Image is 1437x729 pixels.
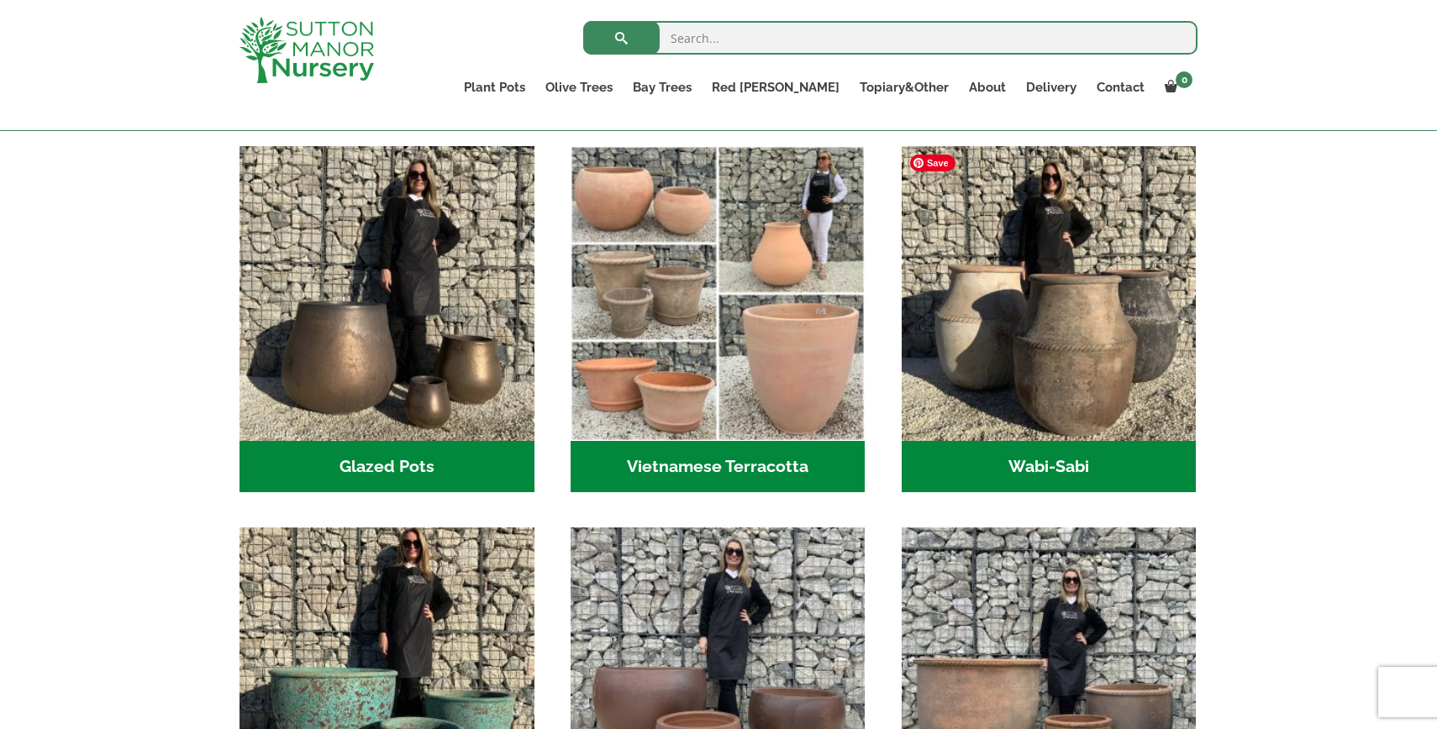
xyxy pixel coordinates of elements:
a: Topiary&Other [850,76,959,99]
span: Save [910,155,955,171]
a: Olive Trees [535,76,623,99]
a: Visit product category Glazed Pots [239,146,534,492]
h2: Vietnamese Terracotta [571,441,866,493]
input: Search... [583,21,1197,55]
a: Red [PERSON_NAME] [702,76,850,99]
a: 0 [1155,76,1197,99]
img: logo [239,17,374,83]
img: Glazed Pots [239,146,534,441]
span: 0 [1176,71,1192,88]
img: Wabi-Sabi [902,146,1197,441]
a: Bay Trees [623,76,702,99]
a: Visit product category Wabi-Sabi [902,146,1197,492]
img: Vietnamese Terracotta [571,146,866,441]
h2: Glazed Pots [239,441,534,493]
a: Contact [1087,76,1155,99]
a: Delivery [1016,76,1087,99]
a: Plant Pots [454,76,535,99]
h2: Wabi-Sabi [902,441,1197,493]
a: About [959,76,1016,99]
a: Visit product category Vietnamese Terracotta [571,146,866,492]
